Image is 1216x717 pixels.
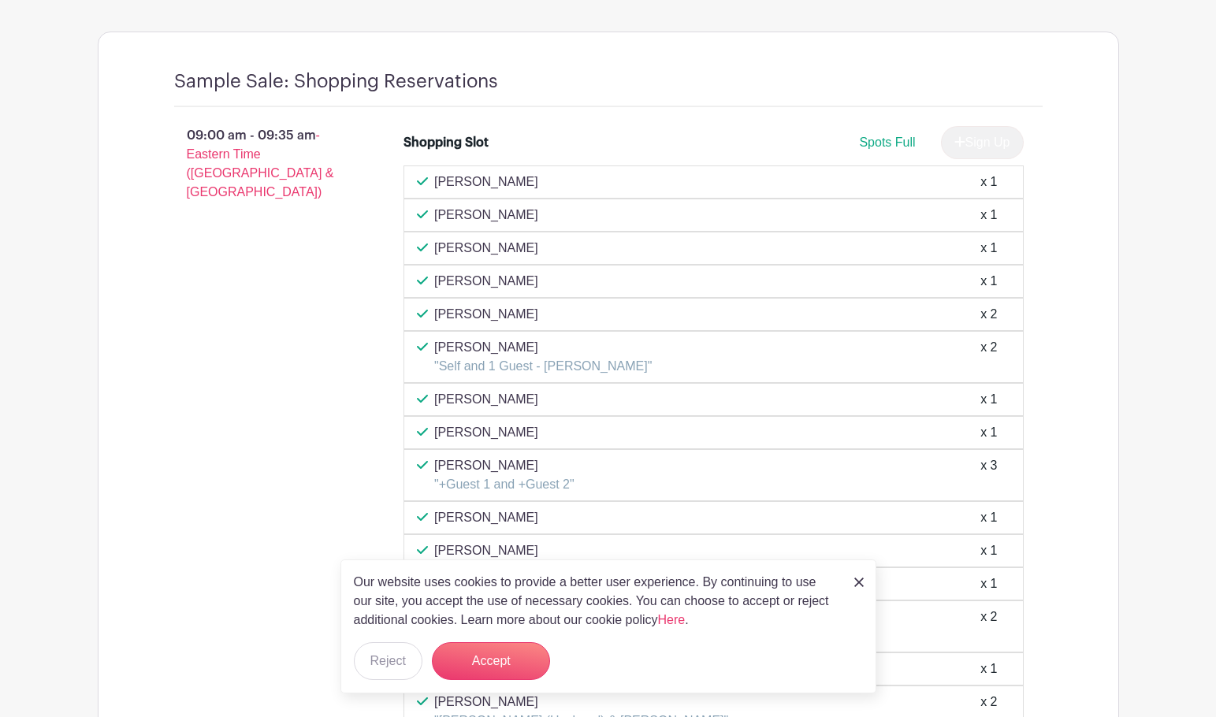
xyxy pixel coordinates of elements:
[187,128,334,199] span: - Eastern Time ([GEOGRAPHIC_DATA] & [GEOGRAPHIC_DATA])
[434,206,538,225] p: [PERSON_NAME]
[434,693,728,711] p: [PERSON_NAME]
[859,136,915,149] span: Spots Full
[658,613,686,626] a: Here
[403,133,489,152] div: Shopping Slot
[980,659,997,678] div: x 1
[434,423,538,442] p: [PERSON_NAME]
[174,70,498,93] h4: Sample Sale: Shopping Reservations
[434,239,538,258] p: [PERSON_NAME]
[980,338,997,376] div: x 2
[434,390,538,409] p: [PERSON_NAME]
[434,272,538,291] p: [PERSON_NAME]
[980,508,997,527] div: x 1
[432,642,550,680] button: Accept
[980,456,997,494] div: x 3
[980,272,997,291] div: x 1
[980,574,997,593] div: x 1
[354,573,838,630] p: Our website uses cookies to provide a better user experience. By continuing to use our site, you ...
[980,206,997,225] div: x 1
[854,578,864,587] img: close_button-5f87c8562297e5c2d7936805f587ecaba9071eb48480494691a3f1689db116b3.svg
[434,357,652,376] p: "Self and 1 Guest - [PERSON_NAME]"
[434,475,575,494] p: "+Guest 1 and +Guest 2"
[434,456,575,475] p: [PERSON_NAME]
[149,120,379,208] p: 09:00 am - 09:35 am
[434,305,538,324] p: [PERSON_NAME]
[980,239,997,258] div: x 1
[980,607,997,645] div: x 2
[980,390,997,409] div: x 1
[434,541,538,560] p: [PERSON_NAME]
[354,642,422,680] button: Reject
[434,508,538,527] p: [PERSON_NAME]
[980,173,997,191] div: x 1
[980,305,997,324] div: x 2
[980,541,997,560] div: x 1
[434,173,538,191] p: [PERSON_NAME]
[980,423,997,442] div: x 1
[434,338,652,357] p: [PERSON_NAME]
